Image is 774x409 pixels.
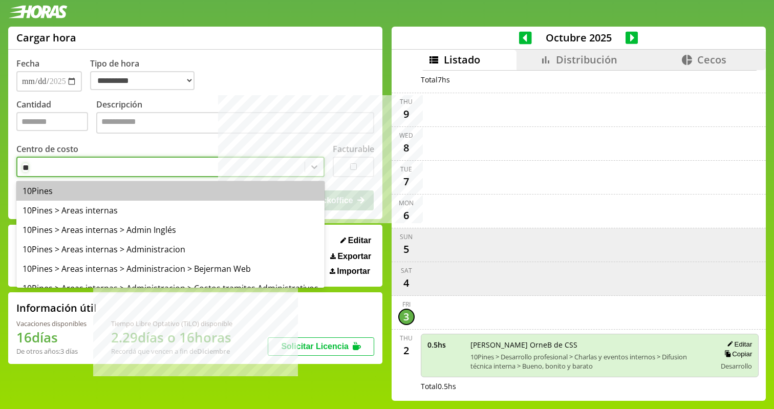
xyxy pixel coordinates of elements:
label: Tipo de hora [90,58,203,92]
span: Editar [348,236,371,245]
span: 0.5 hs [427,340,463,350]
button: Solicitar Licencia [268,337,374,356]
img: logotipo [8,5,68,18]
div: De otros años: 3 días [16,347,87,356]
label: Centro de costo [16,143,78,155]
div: Total 0.5 hs [421,381,759,391]
div: 10Pines > Areas internas > Admin Inglés [16,220,325,240]
label: Fecha [16,58,39,69]
span: Desarrollo [721,361,752,371]
div: Fri [402,300,411,309]
div: Tue [400,165,412,174]
span: Importar [337,267,370,276]
h1: Cargar hora [16,31,76,45]
textarea: Descripción [96,112,374,134]
button: Editar [337,235,374,246]
div: 9 [398,106,415,122]
div: 10Pines [16,181,325,201]
div: 10Pines > Areas internas > Administracion > Bejerman Web [16,259,325,278]
button: Exportar [327,251,374,262]
select: Tipo de hora [90,71,195,90]
div: 5 [398,241,415,257]
span: Exportar [337,252,371,261]
div: Sat [401,266,412,275]
h1: 2.29 días o 16 horas [111,328,232,347]
div: 10Pines > Areas internas > Administracion [16,240,325,259]
button: Copiar [721,350,752,358]
span: 10Pines > Desarrollo profesional > Charlas y eventos internos > Difusion técnica interna > Bueno,... [470,352,709,371]
div: 10Pines > Areas internas > Administracion > Costos tramites Administrativos [16,278,325,298]
div: Thu [400,97,413,106]
div: Tiempo Libre Optativo (TiLO) disponible [111,319,232,328]
button: Editar [724,340,752,349]
span: Cecos [697,53,726,67]
label: Facturable [333,143,374,155]
span: Octubre 2025 [532,31,626,45]
div: scrollable content [392,70,766,400]
div: 6 [398,207,415,224]
div: 3 [398,309,415,325]
div: 10Pines > Areas internas [16,201,325,220]
div: 4 [398,275,415,291]
div: Wed [399,131,413,140]
div: Vacaciones disponibles [16,319,87,328]
div: 8 [398,140,415,156]
div: 7 [398,174,415,190]
b: Diciembre [197,347,230,356]
input: Cantidad [16,112,88,131]
div: Sun [400,232,413,241]
h1: 16 días [16,328,87,347]
div: Thu [400,334,413,342]
div: Mon [399,199,414,207]
span: Solicitar Licencia [281,342,349,351]
span: Distribución [556,53,617,67]
span: [PERSON_NAME] OrneB de CSS [470,340,709,350]
div: Recordá que vencen a fin de [111,347,232,356]
span: Listado [444,53,480,67]
h2: Información útil [16,301,97,315]
label: Descripción [96,99,374,136]
div: Total 7 hs [421,75,759,84]
label: Cantidad [16,99,96,136]
div: 2 [398,342,415,359]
